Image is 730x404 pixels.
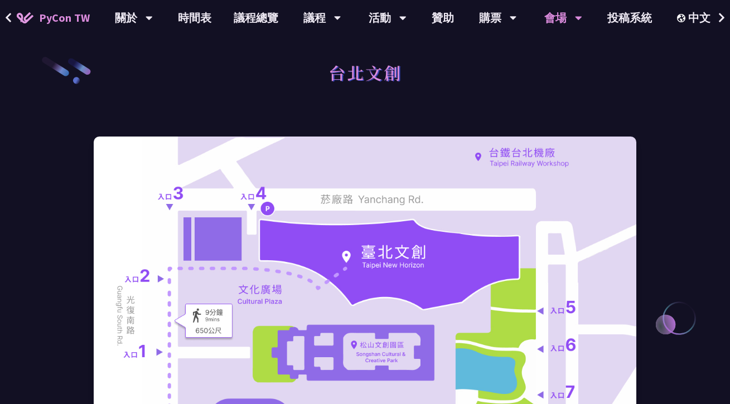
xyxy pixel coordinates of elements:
h1: 台北文創 [328,56,402,89]
img: Home icon of PyCon TW 2025 [17,12,33,23]
a: PyCon TW [6,4,101,32]
img: Locale Icon [677,14,688,22]
span: PyCon TW [39,9,90,26]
